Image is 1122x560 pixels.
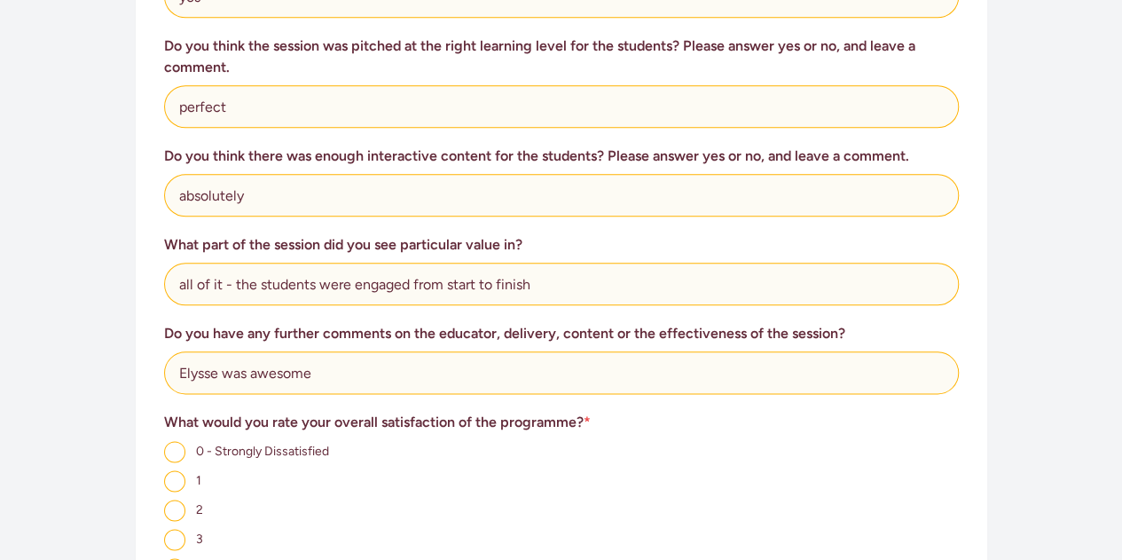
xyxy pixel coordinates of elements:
h3: Do you think the session was pitched at the right learning level for the students? Please answer ... [164,35,959,78]
h3: What part of the session did you see particular value in? [164,234,959,256]
input: 3 [164,529,185,550]
span: 1 [196,473,201,488]
h3: Do you have any further comments on the educator, delivery, content or the effectiveness of the s... [164,323,959,344]
h3: Do you think there was enough interactive content for the students? Please answer yes or no, and ... [164,146,959,167]
span: 2 [196,502,203,517]
h3: What would you rate your overall satisfaction of the programme? [164,412,959,433]
span: 3 [196,532,203,547]
input: 1 [164,470,185,492]
span: 0 - Strongly Dissatisfied [196,444,329,459]
input: 2 [164,500,185,521]
input: 0 - Strongly Dissatisfied [164,441,185,462]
